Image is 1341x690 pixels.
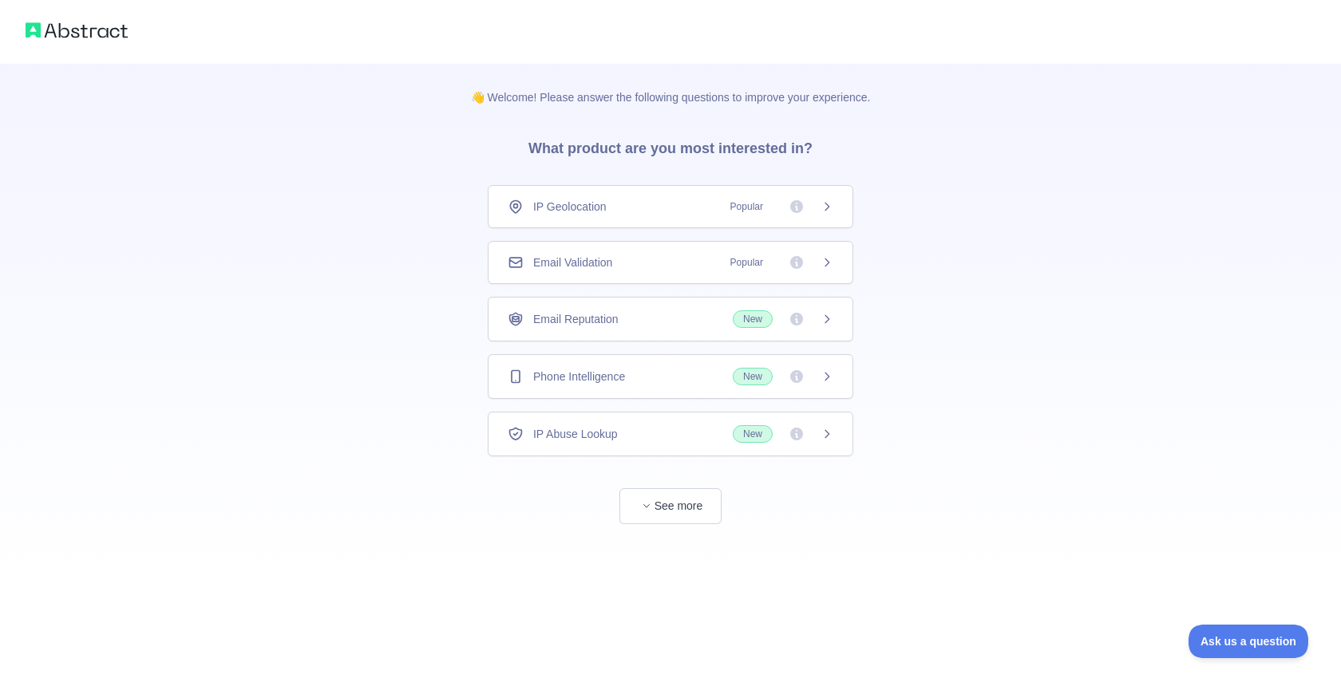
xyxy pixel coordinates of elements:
span: Email Reputation [533,311,619,327]
h3: What product are you most interested in? [503,105,838,185]
span: Phone Intelligence [533,369,625,384]
span: New [733,310,773,328]
span: Popular [721,254,773,270]
button: See more [619,488,722,524]
span: IP Abuse Lookup [533,426,618,442]
iframe: Toggle Customer Support [1189,625,1309,658]
span: Email Validation [533,254,612,270]
span: Popular [721,199,773,215]
p: 👋 Welcome! Please answer the following questions to improve your experience. [445,64,896,105]
span: IP Geolocation [533,199,607,215]
img: Abstract logo [26,19,128,41]
span: New [733,425,773,443]
span: New [733,368,773,385]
